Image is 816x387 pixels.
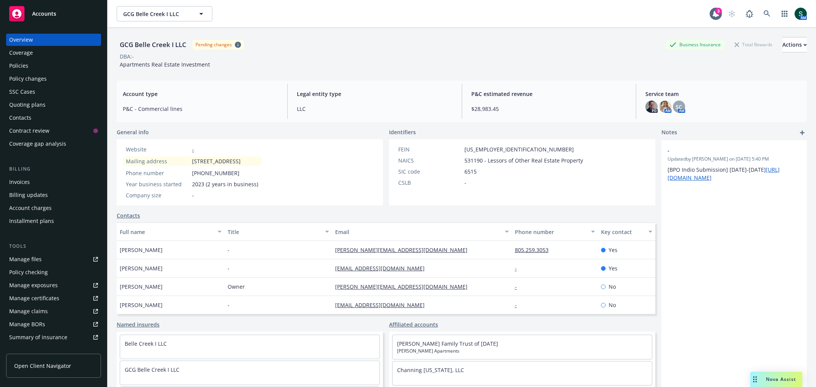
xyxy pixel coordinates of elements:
span: Nova Assist [766,376,796,382]
div: Email [335,228,500,236]
span: [PERSON_NAME] [120,264,163,272]
a: Manage certificates [6,292,101,304]
span: 531190 - Lessors of Other Real Estate Property [464,156,583,164]
span: - [192,191,194,199]
a: Coverage gap analysis [6,138,101,150]
button: Title [225,223,332,241]
a: Summary of insurance [6,331,101,343]
div: Manage BORs [9,318,45,330]
a: Manage claims [6,305,101,317]
a: Affiliated accounts [389,320,438,328]
div: Billing [6,165,101,173]
a: Start snowing [724,6,739,21]
a: - [192,146,194,153]
span: - [228,264,230,272]
p: [BPO Indio Submission] [DATE]-[DATE] [668,166,801,182]
a: Named insureds [117,320,160,328]
div: Total Rewards [731,40,776,49]
a: GCG Belle Creek I LLC [125,366,179,373]
span: P&C - Commercial lines [123,105,278,113]
a: Manage exposures [6,279,101,291]
a: Contacts [117,211,140,220]
div: Title [228,228,321,236]
div: Manage files [9,253,42,265]
div: Quoting plans [9,99,46,111]
span: [PERSON_NAME] [120,283,163,291]
button: Phone number [512,223,598,241]
span: Owner [228,283,245,291]
a: 805.259.3053 [515,246,555,254]
a: Overview [6,34,101,46]
a: [EMAIL_ADDRESS][DOMAIN_NAME] [335,301,431,309]
span: Yes [609,246,617,254]
div: Pending changes [195,41,232,48]
a: [EMAIL_ADDRESS][DOMAIN_NAME] [335,265,431,272]
span: - [668,146,781,154]
img: photo [645,101,658,113]
div: Invoices [9,176,30,188]
a: - [515,301,523,309]
span: $28,983.45 [471,105,627,113]
div: Phone number [126,169,189,177]
button: Email [332,223,511,241]
div: Policy changes [9,73,47,85]
a: - [515,265,523,272]
div: 3 [715,8,722,15]
img: photo [659,101,671,113]
a: Billing updates [6,189,101,201]
button: GCG Belle Creek I LLC [117,6,212,21]
a: [PERSON_NAME][EMAIL_ADDRESS][DOMAIN_NAME] [335,283,474,290]
div: DBA: - [120,52,134,60]
span: LLC [297,105,452,113]
span: [PHONE_NUMBER] [192,169,239,177]
div: GCG Belle Creek I LLC [117,40,189,50]
div: Manage claims [9,305,48,317]
div: Key contact [601,228,644,236]
span: 6515 [464,167,477,176]
a: [PERSON_NAME][EMAIL_ADDRESS][DOMAIN_NAME] [335,246,474,254]
span: Updated by [PERSON_NAME] on [DATE] 5:40 PM [668,156,801,163]
span: [PERSON_NAME] Apartments [397,348,647,354]
a: - [515,283,523,290]
a: Manage BORs [6,318,101,330]
div: SSC Cases [9,86,35,98]
span: [STREET_ADDRESS] [192,157,241,165]
span: [PERSON_NAME] [120,301,163,309]
div: NAICS [398,156,461,164]
div: Account charges [9,202,52,214]
div: Actions [782,37,807,52]
span: Pending changes [192,40,244,49]
div: Company size [126,191,189,199]
button: Full name [117,223,225,241]
div: -Updatedby [PERSON_NAME] on [DATE] 5:40 PM[BPO Indio Submission] [DATE]-[DATE][URL][DOMAIN_NAME] [661,140,807,188]
a: Quoting plans [6,99,101,111]
div: Business Insurance [666,40,725,49]
span: Apartments Real Estate Investment [120,61,210,68]
div: Coverage gap analysis [9,138,66,150]
span: Legal entity type [297,90,452,98]
a: Search [759,6,775,21]
span: No [609,301,616,309]
a: Manage files [6,253,101,265]
span: Notes [661,128,677,137]
span: Yes [609,264,617,272]
span: General info [117,128,149,136]
a: Policies [6,60,101,72]
a: Switch app [777,6,792,21]
a: [PERSON_NAME] Family Trust of [DATE] [397,340,498,347]
span: Accounts [32,11,56,17]
span: Open Client Navigator [14,362,71,370]
div: Contract review [9,125,49,137]
a: Contacts [6,112,101,124]
div: Tools [6,242,101,250]
span: GCG Belle Creek I LLC [123,10,189,18]
span: No [609,283,616,291]
div: Contacts [9,112,31,124]
div: Billing updates [9,189,48,201]
a: SSC Cases [6,86,101,98]
a: Report a Bug [742,6,757,21]
div: Policies [9,60,28,72]
button: Key contact [598,223,655,241]
div: Policy checking [9,266,48,278]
